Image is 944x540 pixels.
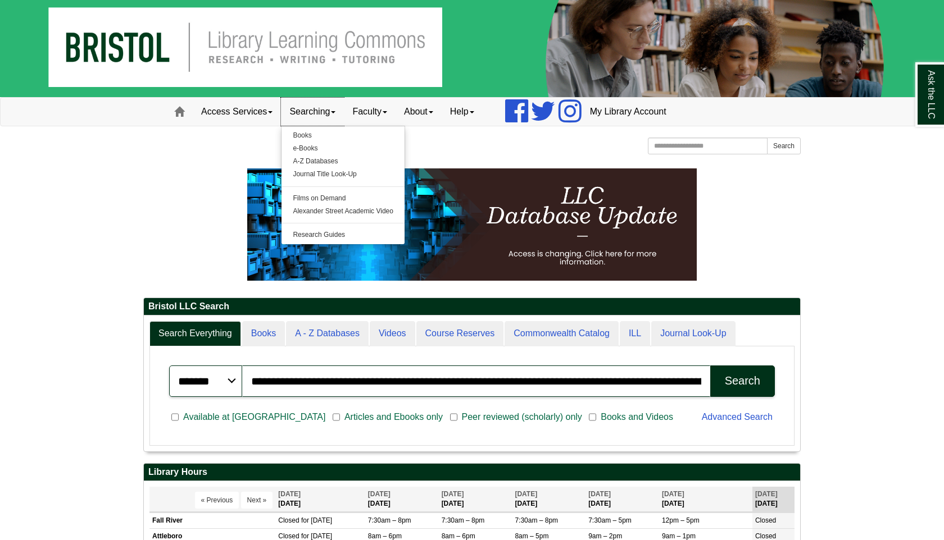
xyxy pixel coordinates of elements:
a: Access Services [193,98,281,126]
span: Available at [GEOGRAPHIC_DATA] [179,410,330,424]
a: Advanced Search [702,412,773,422]
a: About [396,98,442,126]
span: [DATE] [515,490,537,498]
span: Closed [278,532,299,540]
th: [DATE] [365,487,439,512]
th: [DATE] [586,487,659,512]
a: A - Z Databases [286,321,369,346]
a: Books [282,129,405,142]
input: Available at [GEOGRAPHIC_DATA] [171,412,179,422]
span: 7:30am – 5pm [588,516,632,524]
a: Alexander Street Academic Video [282,205,405,218]
th: [DATE] [439,487,512,512]
span: 12pm – 5pm [662,516,700,524]
a: Journal Title Look-Up [282,168,405,181]
input: Books and Videos [589,412,596,422]
th: [DATE] [275,487,365,512]
a: Searching [281,98,344,126]
button: Search [767,138,801,154]
span: [DATE] [588,490,611,498]
a: Books [242,321,285,346]
span: [DATE] [368,490,391,498]
span: 7:30am – 8pm [515,516,558,524]
h2: Bristol LLC Search [144,298,800,315]
th: [DATE] [659,487,752,512]
th: [DATE] [512,487,586,512]
a: My Library Account [582,98,675,126]
span: 9am – 2pm [588,532,622,540]
span: [DATE] [755,490,778,498]
span: 9am – 1pm [662,532,696,540]
button: Next » [241,492,273,509]
a: Research Guides [282,228,405,241]
a: Faculty [344,98,396,126]
span: 7:30am – 8pm [442,516,485,524]
span: [DATE] [662,490,684,498]
a: Commonwealth Catalog [505,321,619,346]
span: for [DATE] [301,516,332,524]
input: Peer reviewed (scholarly) only [450,412,457,422]
img: HTML tutorial [247,168,697,281]
a: Search Everything [149,321,241,346]
span: [DATE] [442,490,464,498]
button: Search [710,365,775,397]
a: ILL [620,321,650,346]
a: Help [442,98,483,126]
div: Search [725,374,760,387]
span: Books and Videos [596,410,678,424]
th: [DATE] [752,487,795,512]
span: 8am – 6pm [442,532,475,540]
span: Closed [755,532,776,540]
a: Videos [370,321,415,346]
span: Peer reviewed (scholarly) only [457,410,587,424]
span: 7:30am – 8pm [368,516,411,524]
a: Journal Look-Up [651,321,735,346]
span: for [DATE] [301,532,332,540]
span: Articles and Ebooks only [340,410,447,424]
span: Closed [755,516,776,524]
span: 8am – 5pm [515,532,548,540]
h2: Library Hours [144,464,800,481]
button: « Previous [195,492,239,509]
span: 8am – 6pm [368,532,402,540]
a: A-Z Databases [282,155,405,168]
span: [DATE] [278,490,301,498]
span: Closed [278,516,299,524]
a: Course Reserves [416,321,504,346]
a: e-Books [282,142,405,155]
input: Articles and Ebooks only [333,412,340,422]
td: Fall River [149,512,275,528]
a: Films on Demand [282,192,405,205]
